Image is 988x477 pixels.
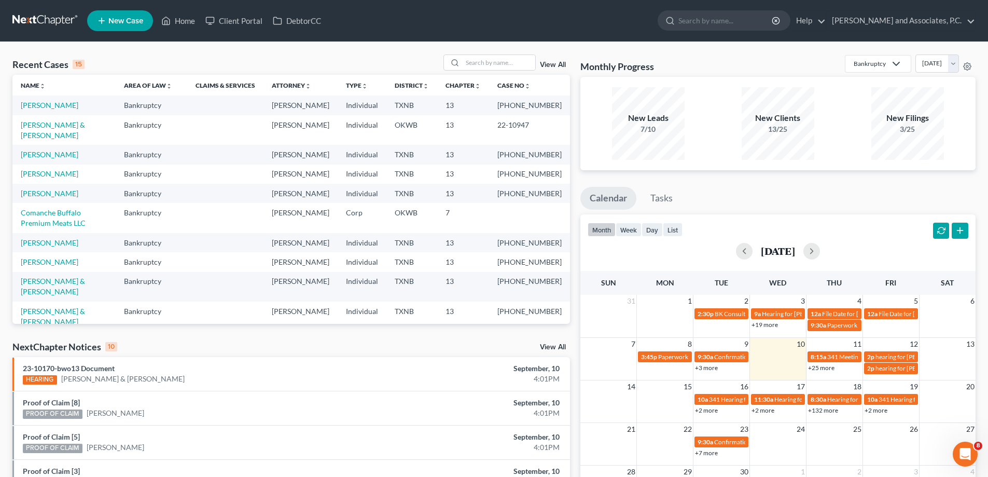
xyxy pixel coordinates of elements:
[974,442,982,450] span: 8
[200,11,268,30] a: Client Portal
[743,338,749,350] span: 9
[387,408,560,418] div: 4:01PM
[463,55,535,70] input: Search by name...
[387,363,560,374] div: September, 10
[822,310,960,318] span: File Date for [PERSON_NAME] & [PERSON_NAME]
[497,81,531,89] a: Case Nounfold_more
[386,252,437,271] td: TXNB
[23,364,115,373] a: 23-10170-bwo13 Document
[23,375,57,385] div: HEARING
[714,438,887,446] span: Confirmation hearing for [PERSON_NAME] & [PERSON_NAME]
[387,466,560,476] div: September, 10
[489,252,570,271] td: [PHONE_NUMBER]
[867,364,874,372] span: 2p
[387,442,560,453] div: 4:01PM
[540,61,566,69] a: View All
[489,302,570,331] td: [PHONE_NUMBER]
[695,406,718,414] a: +2 more
[811,321,826,329] span: 9:30a
[23,444,82,453] div: PROOF OF CLAIM
[116,302,187,331] td: Bankruptcy
[683,423,693,435] span: 22
[21,81,46,89] a: Nameunfold_more
[953,442,978,467] iframe: Intercom live chat
[116,252,187,271] td: Bankruptcy
[808,364,834,372] a: +25 more
[698,438,713,446] span: 9:30a
[774,396,855,403] span: Hearing for [PERSON_NAME]
[489,145,570,164] td: [PHONE_NUMBER]
[166,83,172,89] i: unfold_more
[885,278,896,287] span: Fri
[338,115,386,145] td: Individual
[754,396,773,403] span: 11:30a
[601,278,616,287] span: Sun
[446,81,481,89] a: Chapterunfold_more
[386,302,437,331] td: TXNB
[626,295,636,307] span: 31
[489,272,570,302] td: [PHONE_NUMBER]
[21,307,85,326] a: [PERSON_NAME] & [PERSON_NAME]
[709,396,878,403] span: 341 Hearing for Enviro-Tech Complete Systems & Services, LLC
[524,83,531,89] i: unfold_more
[116,165,187,184] td: Bankruptcy
[437,233,489,252] td: 13
[116,96,187,115] td: Bankruptcy
[263,252,338,271] td: [PERSON_NAME]
[437,165,489,184] td: 13
[796,338,806,350] span: 10
[386,115,437,145] td: OKWB
[739,380,749,393] span: 16
[386,272,437,302] td: TXNB
[338,145,386,164] td: Individual
[698,310,714,318] span: 2:30p
[827,11,975,30] a: [PERSON_NAME] and Associates, P.C.
[715,278,728,287] span: Tue
[21,120,85,140] a: [PERSON_NAME] & [PERSON_NAME]
[714,353,887,361] span: Confirmation hearing for [PERSON_NAME] & [PERSON_NAME]
[715,310,859,318] span: BK Consult for [PERSON_NAME] & [PERSON_NAME]
[540,344,566,351] a: View All
[395,81,429,89] a: Districtunfold_more
[761,246,795,256] h2: [DATE]
[489,233,570,252] td: [PHONE_NUMBER]
[909,380,919,393] span: 19
[695,364,718,372] a: +3 more
[580,187,636,210] a: Calendar
[739,423,749,435] span: 23
[437,203,489,233] td: 7
[743,295,749,307] span: 2
[12,340,117,353] div: NextChapter Notices
[263,165,338,184] td: [PERSON_NAME]
[752,406,774,414] a: +2 more
[612,124,685,134] div: 7/10
[852,423,862,435] span: 25
[852,380,862,393] span: 18
[612,112,685,124] div: New Leads
[808,406,838,414] a: +132 more
[475,83,481,89] i: unfold_more
[641,353,657,361] span: 3:45p
[856,295,862,307] span: 4
[21,277,85,296] a: [PERSON_NAME] & [PERSON_NAME]
[865,406,887,414] a: +2 more
[338,203,386,233] td: Corp
[423,83,429,89] i: unfold_more
[489,165,570,184] td: [PHONE_NUMBER]
[116,272,187,302] td: Bankruptcy
[124,81,172,89] a: Area of Lawunfold_more
[489,96,570,115] td: [PHONE_NUMBER]
[386,145,437,164] td: TXNB
[762,310,843,318] span: Hearing for [PERSON_NAME]
[871,112,944,124] div: New Filings
[854,59,886,68] div: Bankruptcy
[387,398,560,408] div: September, 10
[12,58,85,71] div: Recent Cases
[913,295,919,307] span: 5
[867,353,874,361] span: 2p
[437,96,489,115] td: 13
[361,83,368,89] i: unfold_more
[108,17,143,25] span: New Case
[263,302,338,331] td: [PERSON_NAME]
[263,96,338,115] td: [PERSON_NAME]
